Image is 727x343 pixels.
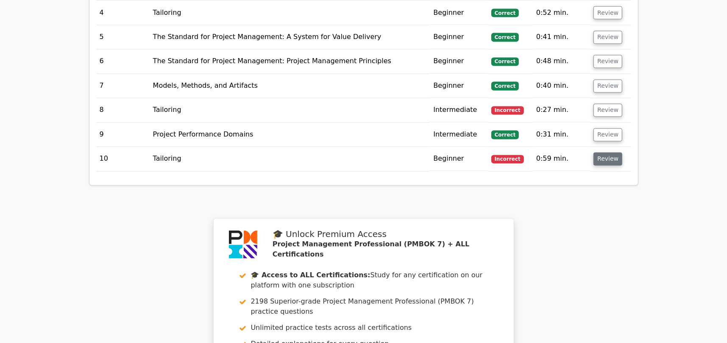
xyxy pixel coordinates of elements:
[533,50,590,74] td: 0:48 min.
[491,9,519,17] span: Correct
[96,147,150,171] td: 10
[96,25,150,50] td: 5
[150,147,430,171] td: Tailoring
[430,147,487,171] td: Beginner
[150,123,430,147] td: Project Performance Domains
[150,50,430,74] td: The Standard for Project Management: Project Management Principles
[150,1,430,25] td: Tailoring
[430,123,487,147] td: Intermediate
[430,50,487,74] td: Beginner
[96,1,150,25] td: 4
[491,106,524,115] span: Incorrect
[593,153,622,166] button: Review
[491,58,519,66] span: Correct
[533,123,590,147] td: 0:31 min.
[150,25,430,50] td: The Standard for Project Management: A System for Value Delivery
[491,155,524,164] span: Incorrect
[491,82,519,90] span: Correct
[430,1,487,25] td: Beginner
[533,25,590,50] td: 0:41 min.
[96,123,150,147] td: 9
[430,74,487,98] td: Beginner
[533,74,590,98] td: 0:40 min.
[593,80,622,93] button: Review
[593,128,622,142] button: Review
[430,98,487,123] td: Intermediate
[593,55,622,68] button: Review
[533,147,590,171] td: 0:59 min.
[430,25,487,50] td: Beginner
[533,1,590,25] td: 0:52 min.
[491,33,519,42] span: Correct
[593,104,622,117] button: Review
[593,31,622,44] button: Review
[150,98,430,123] td: Tailoring
[150,74,430,98] td: Models, Methods, and Artifacts
[96,74,150,98] td: 7
[96,50,150,74] td: 6
[491,131,519,139] span: Correct
[593,6,622,20] button: Review
[96,98,150,123] td: 8
[533,98,590,123] td: 0:27 min.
